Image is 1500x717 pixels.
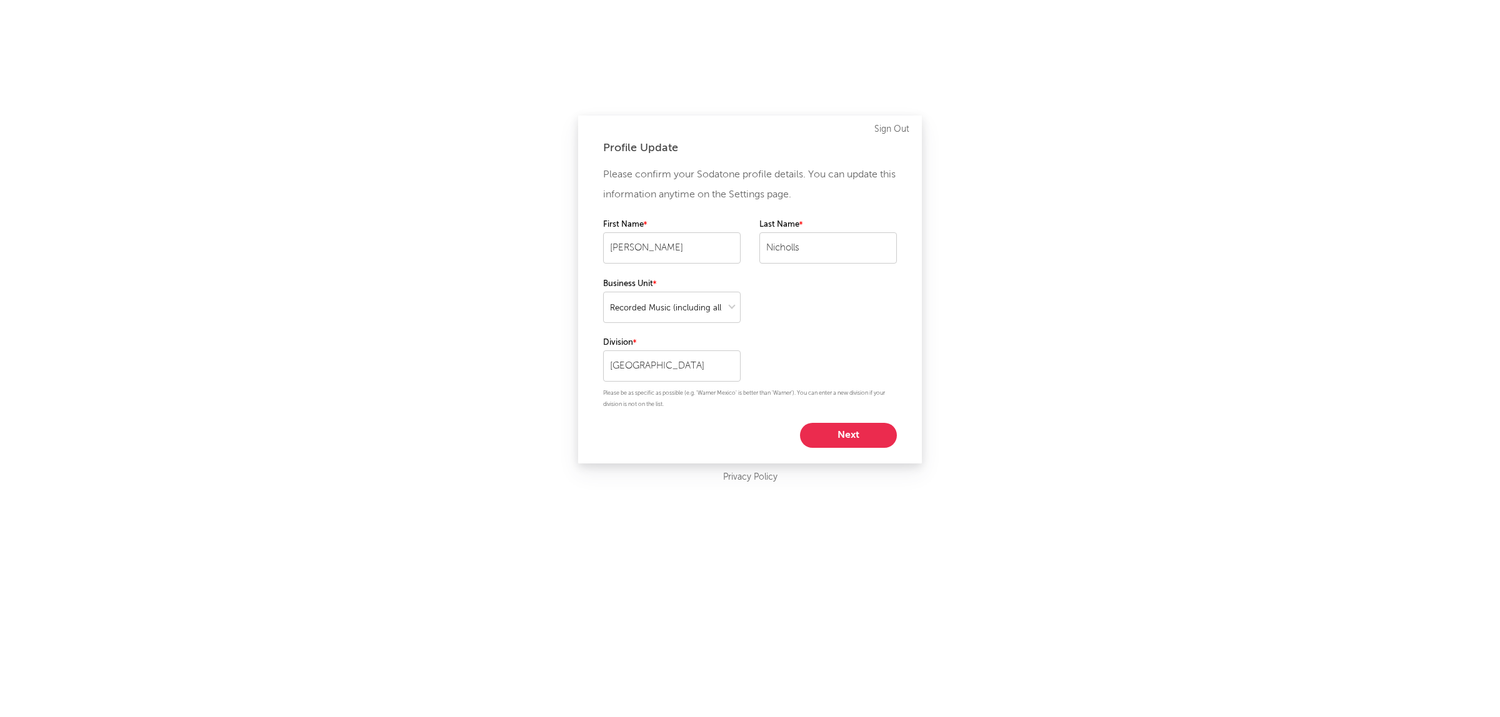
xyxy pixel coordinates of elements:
[603,277,741,292] label: Business Unit
[603,350,741,382] input: Your division
[603,232,741,264] input: Your first name
[759,217,897,232] label: Last Name
[759,232,897,264] input: Your last name
[603,217,741,232] label: First Name
[603,165,897,205] p: Please confirm your Sodatone profile details. You can update this information anytime on the Sett...
[603,388,897,410] p: Please be as specific as possible (e.g. 'Warner Mexico' is better than 'Warner'). You can enter a...
[723,470,777,485] a: Privacy Policy
[603,141,897,156] div: Profile Update
[874,122,909,137] a: Sign Out
[800,423,897,448] button: Next
[603,335,741,350] label: Division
